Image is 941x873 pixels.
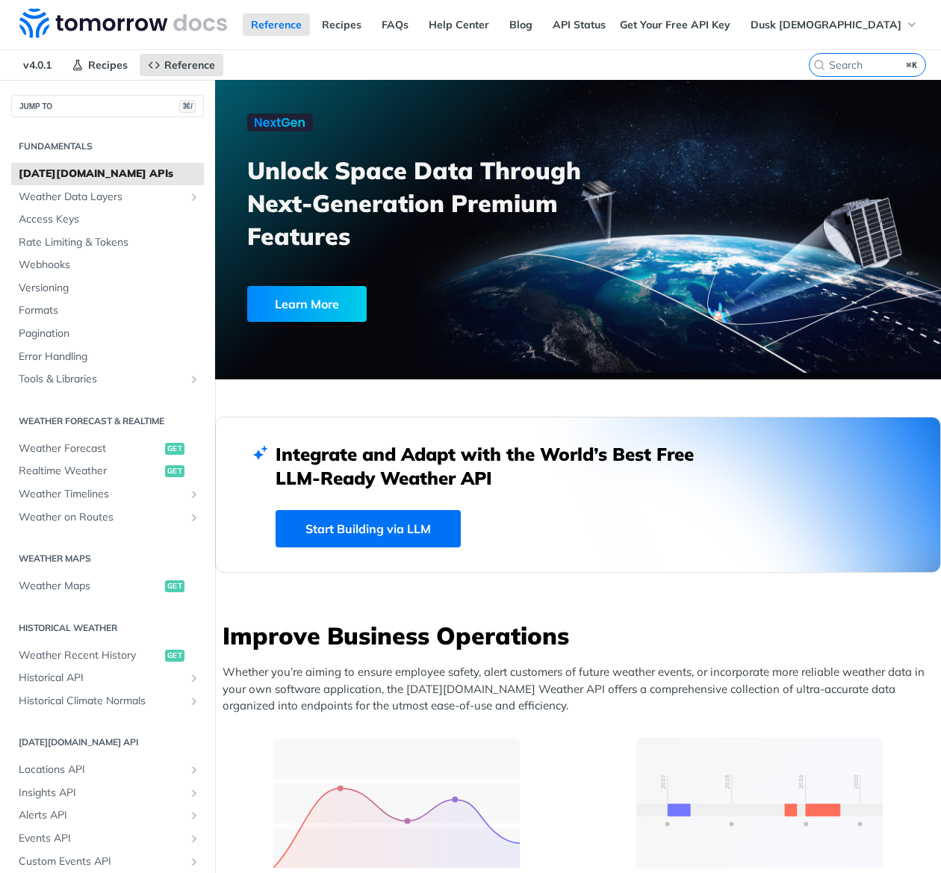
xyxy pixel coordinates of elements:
span: [DATE][DOMAIN_NAME] APIs [19,167,200,181]
h2: Weather Maps [11,552,204,565]
a: Historical APIShow subpages for Historical API [11,667,204,689]
span: Dusk [DEMOGRAPHIC_DATA] [751,18,901,31]
span: get [165,650,184,662]
span: Realtime Weather [19,464,161,479]
span: Tools & Libraries [19,372,184,387]
a: Pagination [11,323,204,345]
button: Show subpages for Weather Timelines [188,488,200,500]
span: Reference [164,58,215,72]
span: Weather Timelines [19,487,184,502]
h2: Integrate and Adapt with the World’s Best Free LLM-Ready Weather API [276,442,716,490]
a: Alerts APIShow subpages for Alerts API [11,804,204,827]
a: Weather TimelinesShow subpages for Weather Timelines [11,483,204,506]
h2: [DATE][DOMAIN_NAME] API [11,736,204,749]
span: Historical API [19,671,184,686]
a: Reference [140,54,223,76]
button: Show subpages for Weather on Routes [188,512,200,524]
a: FAQs [373,13,417,36]
a: Events APIShow subpages for Events API [11,827,204,850]
span: Webhooks [19,258,200,273]
button: Show subpages for Custom Events API [188,856,200,868]
a: Insights APIShow subpages for Insights API [11,782,204,804]
a: Versioning [11,277,204,299]
a: Custom Events APIShow subpages for Custom Events API [11,851,204,873]
a: Rate Limiting & Tokens [11,232,204,254]
a: Locations APIShow subpages for Locations API [11,759,204,781]
button: Show subpages for Historical API [188,672,200,684]
img: NextGen [247,114,313,131]
button: Show subpages for Historical Climate Normals [188,695,200,707]
a: Formats [11,299,204,322]
span: Rate Limiting & Tokens [19,235,200,250]
span: Pagination [19,326,200,341]
a: Reference [243,13,310,36]
a: Tools & LibrariesShow subpages for Tools & Libraries [11,368,204,391]
span: Weather Data Layers [19,190,184,205]
a: API Status [544,13,614,36]
img: Tomorrow.io Weather API Docs [19,8,227,38]
a: Realtime Weatherget [11,460,204,482]
span: Alerts API [19,808,184,823]
button: JUMP TO⌘/ [11,95,204,117]
span: get [165,465,184,477]
span: Error Handling [19,349,200,364]
a: Weather Recent Historyget [11,644,204,667]
p: Whether you’re aiming to ensure employee safety, alert customers of future weather events, or inc... [223,664,941,715]
span: Events API [19,831,184,846]
svg: Search [813,59,825,71]
h2: Weather Forecast & realtime [11,414,204,428]
h2: Fundamentals [11,140,204,153]
a: Help Center [420,13,497,36]
span: v4.0.1 [15,54,60,76]
span: Weather Recent History [19,648,161,663]
a: Access Keys [11,208,204,231]
a: Error Handling [11,346,204,368]
a: Learn More [247,286,525,322]
a: Blog [501,13,541,36]
h3: Improve Business Operations [223,619,941,652]
span: ⌘/ [179,100,196,113]
a: Weather Forecastget [11,438,204,460]
a: Webhooks [11,254,204,276]
span: Locations API [19,762,184,777]
button: Show subpages for Events API [188,833,200,845]
a: Recipes [63,54,136,76]
span: Weather on Routes [19,510,184,525]
span: Insights API [19,786,184,801]
span: Historical Climate Normals [19,694,184,709]
button: Dusk [DEMOGRAPHIC_DATA] [742,13,926,36]
kbd: ⌘K [903,58,922,72]
a: Weather Mapsget [11,575,204,597]
span: Versioning [19,281,200,296]
button: Show subpages for Locations API [188,764,200,776]
div: Learn More [247,286,367,322]
span: Access Keys [19,212,200,227]
a: Weather Data LayersShow subpages for Weather Data Layers [11,186,204,208]
a: Recipes [314,13,370,36]
img: 39565e8-group-4962x.svg [273,738,520,869]
button: Show subpages for Weather Data Layers [188,191,200,203]
img: 13d7ca0-group-496-2.svg [636,738,883,869]
span: get [165,580,184,592]
a: Start Building via LLM [276,510,461,547]
span: Recipes [88,58,128,72]
a: [DATE][DOMAIN_NAME] APIs [11,163,204,185]
button: Show subpages for Alerts API [188,810,200,821]
a: Historical Climate NormalsShow subpages for Historical Climate Normals [11,690,204,712]
a: Weather on RoutesShow subpages for Weather on Routes [11,506,204,529]
span: Weather Maps [19,579,161,594]
a: Get Your Free API Key [612,13,739,36]
h3: Unlock Space Data Through Next-Generation Premium Features [247,154,594,252]
button: Show subpages for Tools & Libraries [188,373,200,385]
button: Show subpages for Insights API [188,787,200,799]
span: Weather Forecast [19,441,161,456]
span: get [165,443,184,455]
span: Custom Events API [19,854,184,869]
h2: Historical Weather [11,621,204,635]
span: Formats [19,303,200,318]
